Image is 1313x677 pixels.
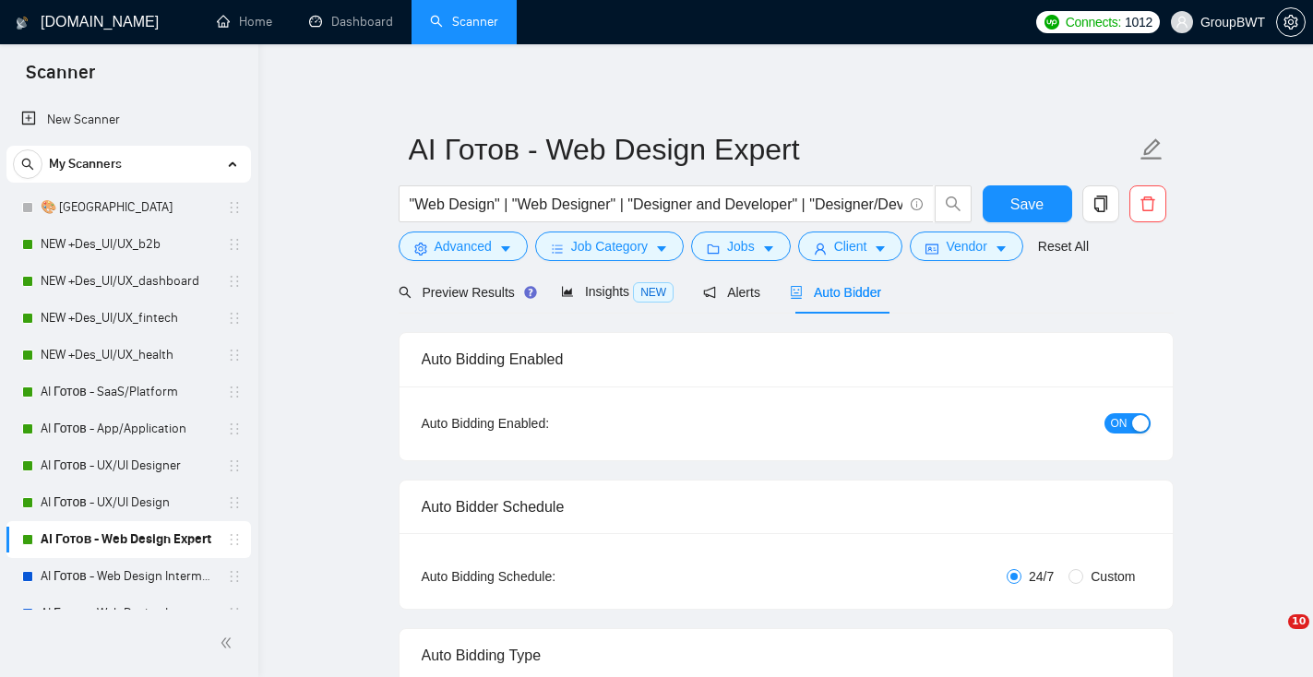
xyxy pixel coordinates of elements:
[422,481,1151,533] div: Auto Bidder Schedule
[1129,185,1166,222] button: delete
[910,232,1022,261] button: idcardVendorcaret-down
[522,284,539,301] div: Tooltip anchor
[814,242,827,255] span: user
[1276,7,1306,37] button: setting
[691,232,791,261] button: folderJobscaret-down
[414,242,427,255] span: setting
[790,286,803,299] span: robot
[399,285,531,300] span: Preview Results
[707,242,720,255] span: folder
[41,484,216,521] a: AI Готов - UX/UI Design
[1038,236,1089,256] a: Reset All
[41,447,216,484] a: AI Готов - UX/UI Designer
[227,606,242,621] span: holder
[762,242,775,255] span: caret-down
[227,532,242,547] span: holder
[703,285,760,300] span: Alerts
[798,232,903,261] button: userClientcaret-down
[41,558,216,595] a: AI Готов - Web Design Intermediate минус Developer
[422,333,1151,386] div: Auto Bidding Enabled
[227,569,242,584] span: holder
[227,348,242,362] span: holder
[633,282,674,303] span: NEW
[551,242,564,255] span: bars
[41,595,216,632] a: AI Готов - Web Design Intermediate минус Development
[41,337,216,374] a: NEW +Des_UI/UX_health
[1111,413,1128,434] span: ON
[217,14,272,30] a: homeHome
[16,8,29,38] img: logo
[1140,137,1164,161] span: edit
[834,236,867,256] span: Client
[1288,614,1309,629] span: 10
[499,242,512,255] span: caret-down
[430,14,498,30] a: searchScanner
[1250,614,1295,659] iframe: Intercom live chat
[1021,566,1061,587] span: 24/7
[227,274,242,289] span: holder
[6,101,251,138] li: New Scanner
[227,458,242,473] span: holder
[561,285,574,298] span: area-chart
[1176,16,1188,29] span: user
[422,566,664,587] div: Auto Bidding Schedule:
[571,236,648,256] span: Job Category
[535,232,684,261] button: barsJob Categorycaret-down
[1010,193,1044,216] span: Save
[41,521,216,558] a: AI Готов - Web Design Expert
[1082,185,1119,222] button: copy
[41,263,216,300] a: NEW +Des_UI/UX_dashboard
[946,236,986,256] span: Vendor
[14,158,42,171] span: search
[1125,12,1152,32] span: 1012
[1277,15,1305,30] span: setting
[561,284,674,299] span: Insights
[41,374,216,410] a: AI Готов - SaaS/Platform
[227,311,242,326] span: holder
[227,422,242,436] span: holder
[995,242,1008,255] span: caret-down
[13,149,42,179] button: search
[49,146,122,183] span: My Scanners
[227,385,242,399] span: holder
[41,226,216,263] a: NEW +Des_UI/UX_b2b
[220,634,238,652] span: double-left
[703,286,716,299] span: notification
[935,185,972,222] button: search
[21,101,236,138] a: New Scanner
[1044,15,1059,30] img: upwork-logo.png
[11,59,110,98] span: Scanner
[936,196,971,212] span: search
[422,413,664,434] div: Auto Bidding Enabled:
[410,193,902,216] input: Search Freelance Jobs...
[227,495,242,510] span: holder
[1276,15,1306,30] a: setting
[399,286,412,299] span: search
[727,236,755,256] span: Jobs
[41,189,216,226] a: 🎨 [GEOGRAPHIC_DATA]
[399,232,528,261] button: settingAdvancedcaret-down
[790,285,881,300] span: Auto Bidder
[1066,12,1121,32] span: Connects:
[1083,196,1118,212] span: copy
[1083,566,1142,587] span: Custom
[227,200,242,215] span: holder
[435,236,492,256] span: Advanced
[227,237,242,252] span: holder
[1130,196,1165,212] span: delete
[409,126,1136,172] input: Scanner name...
[925,242,938,255] span: idcard
[655,242,668,255] span: caret-down
[983,185,1072,222] button: Save
[41,410,216,447] a: AI Готов - App/Application
[911,198,923,210] span: info-circle
[874,242,887,255] span: caret-down
[309,14,393,30] a: dashboardDashboard
[41,300,216,337] a: NEW +Des_UI/UX_fintech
